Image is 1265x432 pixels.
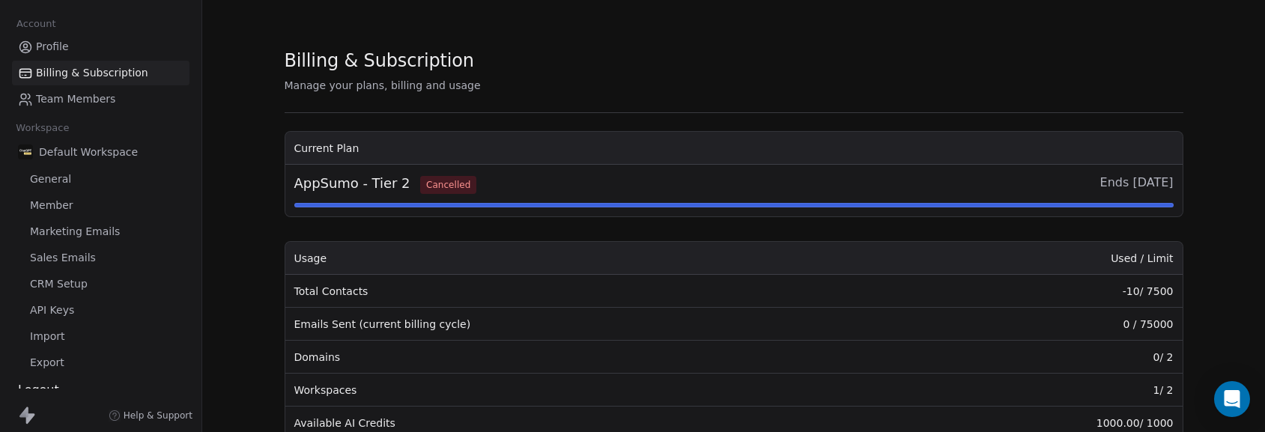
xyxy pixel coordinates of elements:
[124,410,192,422] span: Help & Support
[30,171,71,187] span: General
[12,246,189,270] a: Sales Emails
[18,144,33,159] img: ChatGPT%20Central%20Logo%20(Full).png
[12,87,189,112] a: Team Members
[12,219,189,244] a: Marketing Emails
[36,91,115,107] span: Team Members
[1214,381,1250,417] div: Open Intercom Messenger
[12,272,189,296] a: CRM Setup
[294,174,477,194] span: AppSumo - Tier 2
[285,374,888,407] td: Workspaces
[285,275,888,308] td: Total Contacts
[12,350,189,375] a: Export
[30,329,64,344] span: Import
[285,308,888,341] td: Emails Sent (current billing cycle)
[30,302,74,318] span: API Keys
[1100,174,1174,194] span: Ends [DATE]
[30,198,73,213] span: Member
[30,224,120,240] span: Marketing Emails
[888,308,1183,341] td: 0 / 75000
[12,193,189,218] a: Member
[39,144,138,159] span: Default Workspace
[30,250,96,266] span: Sales Emails
[12,381,189,399] div: Logout
[285,242,888,275] th: Usage
[285,49,474,72] span: Billing & Subscription
[12,61,189,85] a: Billing & Subscription
[12,324,189,349] a: Import
[888,341,1183,374] td: 0 / 2
[30,276,88,292] span: CRM Setup
[285,132,1183,165] th: Current Plan
[12,167,189,192] a: General
[888,374,1183,407] td: 1 / 2
[285,79,481,91] span: Manage your plans, billing and usage
[888,275,1183,308] td: -10 / 7500
[36,39,69,55] span: Profile
[10,13,62,35] span: Account
[109,410,192,422] a: Help & Support
[12,298,189,323] a: API Keys
[36,65,148,81] span: Billing & Subscription
[30,355,64,371] span: Export
[12,34,189,59] a: Profile
[10,117,76,139] span: Workspace
[888,242,1183,275] th: Used / Limit
[420,176,476,194] span: Cancelled
[285,341,888,374] td: Domains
